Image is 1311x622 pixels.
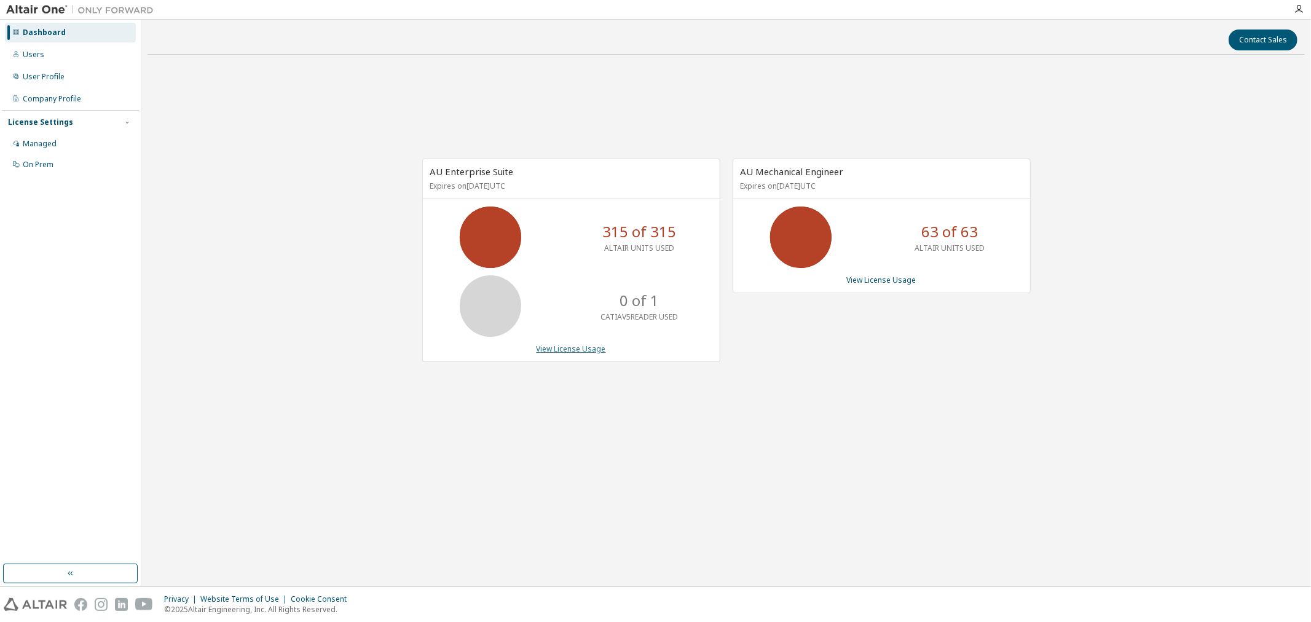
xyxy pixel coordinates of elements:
[164,594,200,604] div: Privacy
[4,598,67,611] img: altair_logo.svg
[915,243,985,253] p: ALTAIR UNITS USED
[741,165,844,178] span: AU Mechanical Engineer
[74,598,87,611] img: facebook.svg
[6,4,160,16] img: Altair One
[23,139,57,149] div: Managed
[23,50,44,60] div: Users
[135,598,153,611] img: youtube.svg
[537,344,606,354] a: View License Usage
[604,243,674,253] p: ALTAIR UNITS USED
[921,221,978,242] p: 63 of 63
[847,275,916,285] a: View License Usage
[164,604,354,615] p: © 2025 Altair Engineering, Inc. All Rights Reserved.
[8,117,73,127] div: License Settings
[430,165,514,178] span: AU Enterprise Suite
[95,598,108,611] img: instagram.svg
[741,181,1020,191] p: Expires on [DATE] UTC
[200,594,291,604] div: Website Terms of Use
[23,160,53,170] div: On Prem
[600,312,678,322] p: CATIAV5READER USED
[23,94,81,104] div: Company Profile
[602,221,676,242] p: 315 of 315
[1229,30,1297,50] button: Contact Sales
[620,290,659,311] p: 0 of 1
[291,594,354,604] div: Cookie Consent
[115,598,128,611] img: linkedin.svg
[23,72,65,82] div: User Profile
[23,28,66,37] div: Dashboard
[430,181,709,191] p: Expires on [DATE] UTC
